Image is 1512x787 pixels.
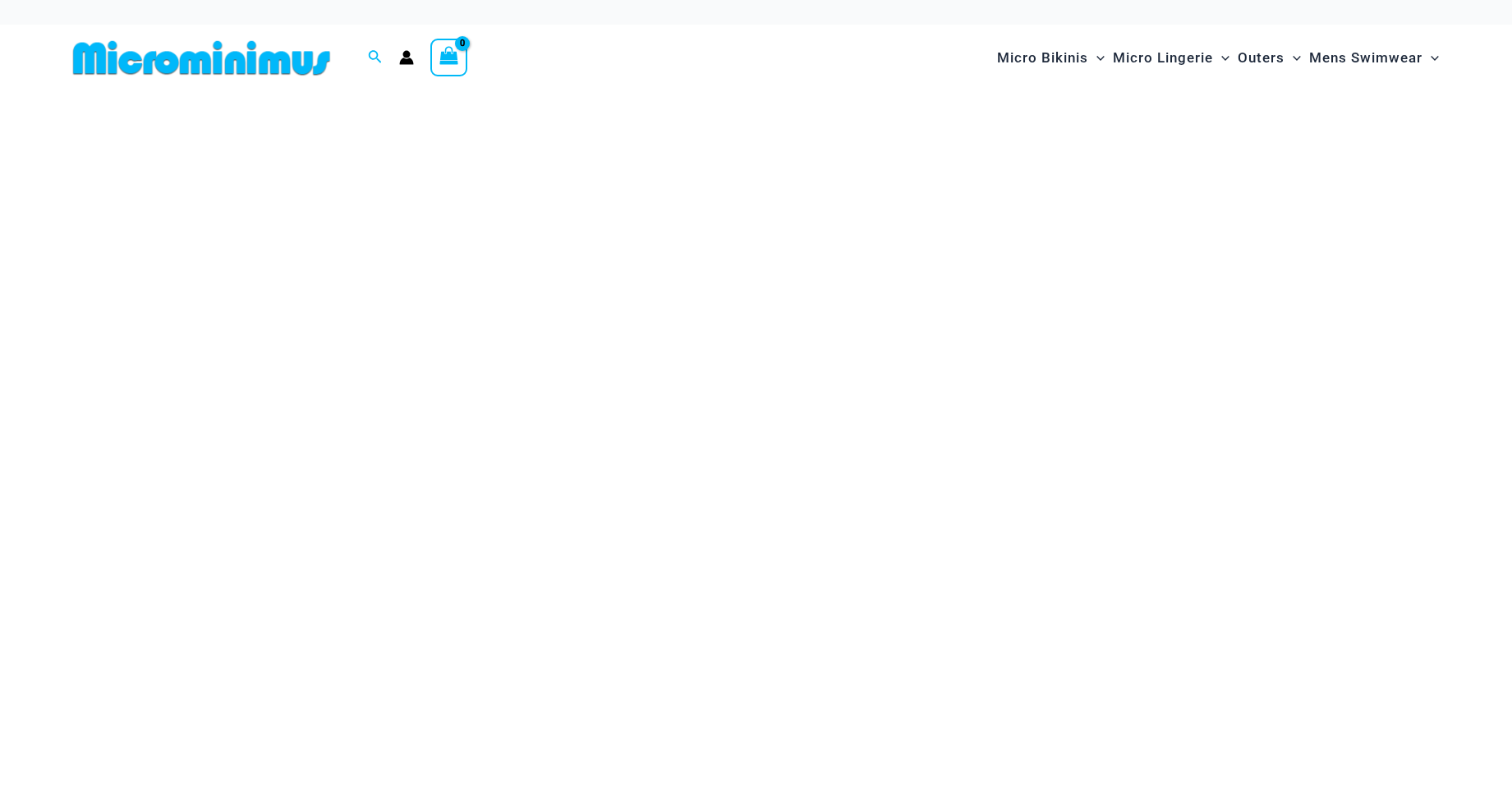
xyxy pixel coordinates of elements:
[1113,37,1213,79] span: Micro Lingerie
[1305,33,1443,83] a: Mens SwimwearMenu ToggleMenu Toggle
[993,33,1109,83] a: Micro BikinisMenu ToggleMenu Toggle
[1234,33,1305,83] a: OutersMenu ToggleMenu Toggle
[1109,33,1234,83] a: Micro LingerieMenu ToggleMenu Toggle
[430,39,468,76] a: View Shopping Cart, empty
[1422,37,1439,79] span: Menu Toggle
[399,50,414,65] a: Account icon link
[990,30,1446,85] nav: Site Navigation
[67,39,337,76] img: MM SHOP LOGO FLAT
[368,48,383,68] a: Search icon link
[1213,37,1229,79] span: Menu Toggle
[1238,37,1285,79] span: Outers
[1088,37,1105,79] span: Menu Toggle
[1309,37,1422,79] span: Mens Swimwear
[1285,37,1301,79] span: Menu Toggle
[997,37,1088,79] span: Micro Bikinis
